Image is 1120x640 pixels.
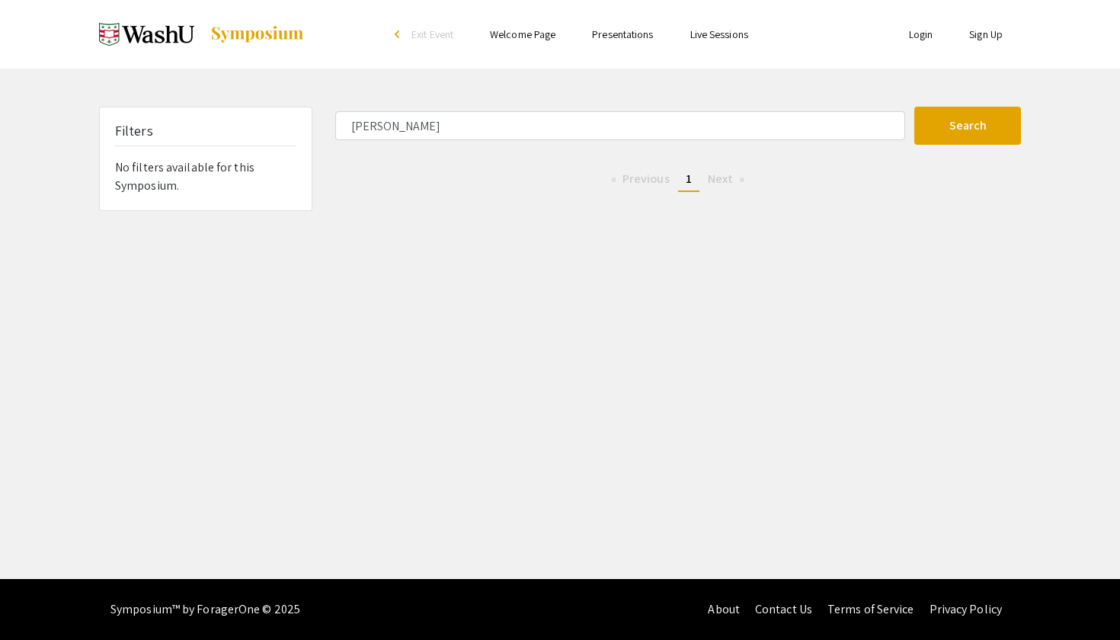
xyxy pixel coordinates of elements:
[708,171,733,187] span: Next
[110,579,300,640] div: Symposium™ by ForagerOne © 2025
[827,601,914,617] a: Terms of Service
[210,25,305,43] img: Symposium by ForagerOne
[99,15,305,53] a: Spring 2025 Undergraduate Research Symposium
[592,27,653,41] a: Presentations
[411,27,453,41] span: Exit Event
[115,123,153,139] h5: Filters
[335,168,1021,192] ul: Pagination
[395,30,404,39] div: arrow_back_ios
[755,601,812,617] a: Contact Us
[690,27,748,41] a: Live Sessions
[490,27,555,41] a: Welcome Page
[11,571,65,629] iframe: Chat
[708,601,740,617] a: About
[930,601,1002,617] a: Privacy Policy
[969,27,1003,41] a: Sign Up
[686,171,692,187] span: 1
[914,107,1021,145] button: Search
[99,15,194,53] img: Spring 2025 Undergraduate Research Symposium
[100,107,312,210] div: No filters available for this Symposium.
[622,171,670,187] span: Previous
[909,27,933,41] a: Login
[335,111,905,140] input: Search Keyword(s) Or Author(s)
